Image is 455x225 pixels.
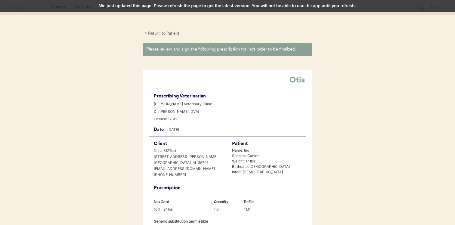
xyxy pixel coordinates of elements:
[154,127,164,133] div: Date
[232,148,303,175] div: Name: Ino Species: Canine Weight: 17 lbs Birthdate: [DEMOGRAPHIC_DATA] Intact [DEMOGRAPHIC_DATA]
[154,109,306,114] div: Dr. [PERSON_NAME], DVM
[154,166,224,171] div: [EMAIL_ADDRESS][DOMAIN_NAME]
[154,101,306,107] div: [PERSON_NAME] Veterinary Clinic
[244,199,270,205] div: Refills
[154,184,306,192] div: Prescription
[244,206,270,212] div: 11.0
[232,140,303,148] div: Patient
[154,172,224,177] div: [PHONE_NUMBER]
[167,127,306,132] div: [DATE]
[154,160,224,165] div: [GEOGRAPHIC_DATA], AL 36701
[154,116,306,122] div: License 123123
[154,92,306,100] div: Prescribing Veterinarian
[154,199,169,204] strong: NexGard
[143,30,181,37] div: ← Return to Patient
[154,206,209,212] div: 10.1 - 24lbs
[154,148,224,153] div: Niina 812Test
[214,199,240,205] div: Quantity
[154,140,224,148] div: Client
[214,206,240,212] div: 1.0
[154,218,208,224] div: Generic substitution permissible
[143,43,312,57] div: Please review and sign the following prescription for Ino's order to be finalized.
[154,154,224,159] div: [STREET_ADDRESS][PERSON_NAME]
